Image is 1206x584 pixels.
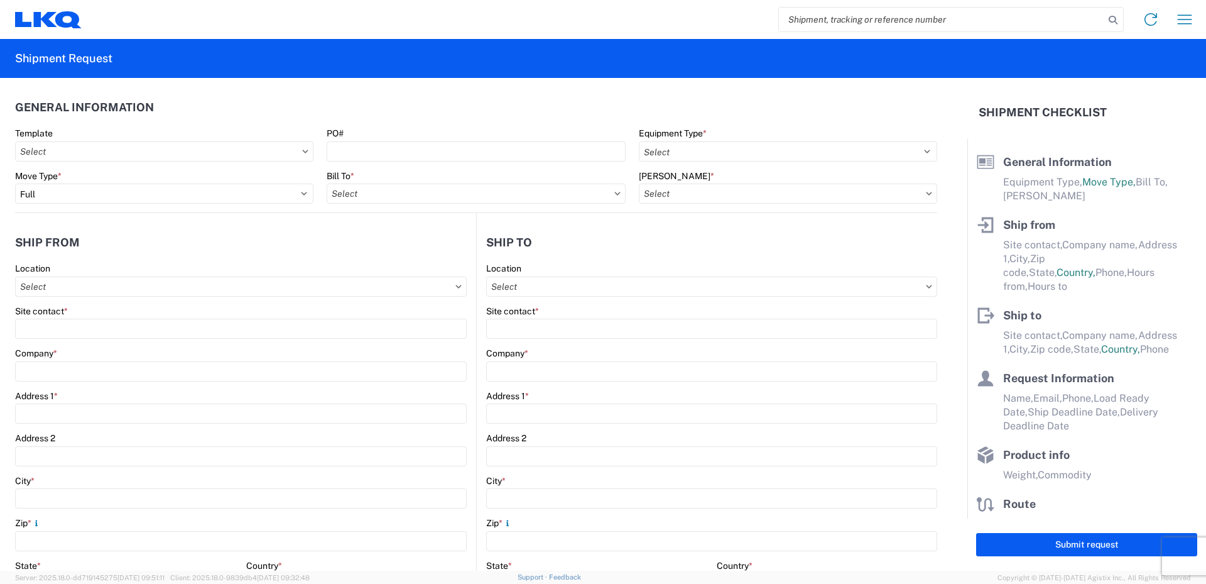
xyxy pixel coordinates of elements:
[327,184,625,204] input: Select
[639,128,707,139] label: Equipment Type
[1003,518,1197,544] span: Pallet Count in Pickup Stops equals Pallet Count in delivery stops
[486,560,512,571] label: State
[1009,343,1030,355] span: City,
[15,236,80,249] h2: Ship from
[1140,343,1169,355] span: Phone
[1030,343,1073,355] span: Zip code,
[486,306,539,317] label: Site contact
[15,517,41,529] label: Zip
[779,8,1104,31] input: Shipment, tracking or reference number
[486,348,528,359] label: Company
[15,51,112,66] h2: Shipment Request
[486,263,521,274] label: Location
[1003,176,1082,188] span: Equipment Type,
[976,533,1197,556] button: Submit request
[486,517,513,529] label: Zip
[327,170,354,182] label: Bill To
[15,306,68,317] label: Site contact
[15,475,35,487] label: City
[486,236,532,249] h2: Ship to
[1009,253,1030,265] span: City,
[486,432,526,444] label: Address 2
[1062,239,1138,251] span: Company name,
[1003,448,1070,461] span: Product info
[1136,176,1168,188] span: Bill To,
[15,277,467,297] input: Select
[327,128,344,139] label: PO#
[1003,329,1062,341] span: Site contact,
[1003,392,1033,404] span: Name,
[1028,280,1067,292] span: Hours to
[257,574,310,581] span: [DATE] 09:32:48
[518,573,549,581] a: Support
[639,184,937,204] input: Select
[1101,343,1140,355] span: Country,
[1003,239,1062,251] span: Site contact,
[15,141,313,162] input: Select
[15,560,41,571] label: State
[15,101,154,114] h2: General Information
[15,128,53,139] label: Template
[246,560,282,571] label: Country
[1003,497,1036,510] span: Route
[15,390,58,402] label: Address 1
[486,475,506,487] label: City
[15,432,55,444] label: Address 2
[549,573,581,581] a: Feedback
[1073,343,1101,355] span: State,
[717,560,752,571] label: Country
[15,170,62,182] label: Move Type
[15,348,57,359] label: Company
[1095,267,1127,278] span: Phone,
[1082,176,1136,188] span: Move Type,
[1028,406,1120,418] span: Ship Deadline Date,
[1029,267,1057,278] span: State,
[1003,218,1055,231] span: Ship from
[1033,392,1062,404] span: Email,
[1057,267,1095,278] span: Country,
[170,574,310,581] span: Client: 2025.18.0-9839db4
[639,170,714,182] label: [PERSON_NAME]
[1003,309,1041,322] span: Ship to
[1038,469,1092,481] span: Commodity
[1003,372,1114,385] span: Request Information
[117,574,165,581] span: [DATE] 09:51:11
[15,263,50,274] label: Location
[1003,155,1112,168] span: General Information
[1003,469,1038,481] span: Weight,
[1062,392,1094,404] span: Phone,
[1062,329,1138,341] span: Company name,
[1003,190,1085,202] span: [PERSON_NAME]
[997,572,1191,583] span: Copyright © [DATE]-[DATE] Agistix Inc., All Rights Reserved
[486,390,529,402] label: Address 1
[486,277,937,297] input: Select
[1003,518,1063,530] span: Pallet Count,
[979,105,1107,120] h2: Shipment Checklist
[15,574,165,581] span: Server: 2025.18.0-dd719145275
